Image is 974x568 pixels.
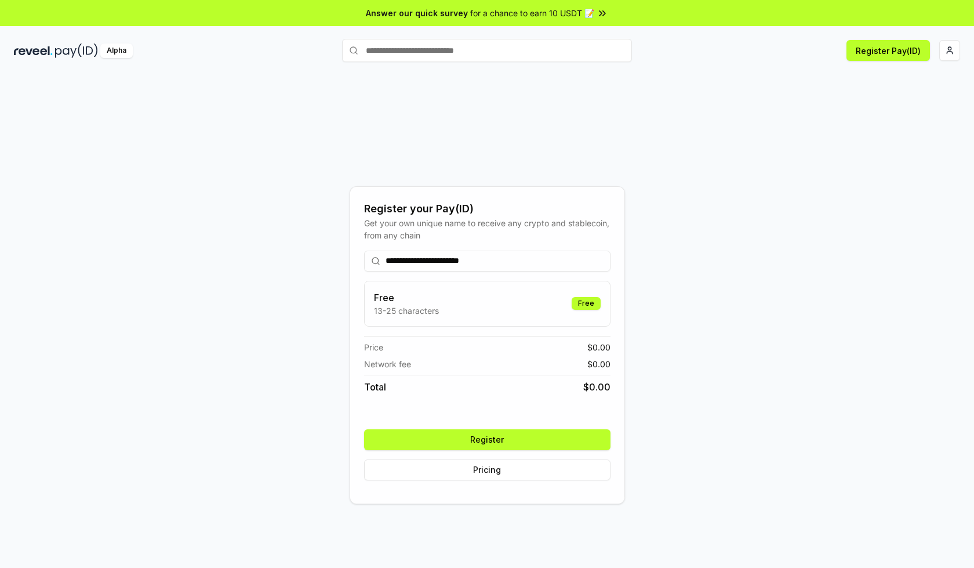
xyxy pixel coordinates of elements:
span: $ 0.00 [587,341,610,353]
span: Total [364,380,386,394]
p: 13-25 characters [374,305,439,317]
h3: Free [374,291,439,305]
span: $ 0.00 [583,380,610,394]
div: Register your Pay(ID) [364,201,610,217]
button: Register [364,429,610,450]
span: Network fee [364,358,411,370]
div: Get your own unique name to receive any crypto and stablecoin, from any chain [364,217,610,241]
span: for a chance to earn 10 USDT 📝 [470,7,594,19]
span: Price [364,341,383,353]
span: Answer our quick survey [366,7,468,19]
button: Pricing [364,460,610,480]
img: reveel_dark [14,44,53,58]
div: Alpha [100,44,133,58]
span: $ 0.00 [587,358,610,370]
div: Free [572,297,601,310]
button: Register Pay(ID) [846,40,930,61]
img: pay_id [55,44,98,58]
